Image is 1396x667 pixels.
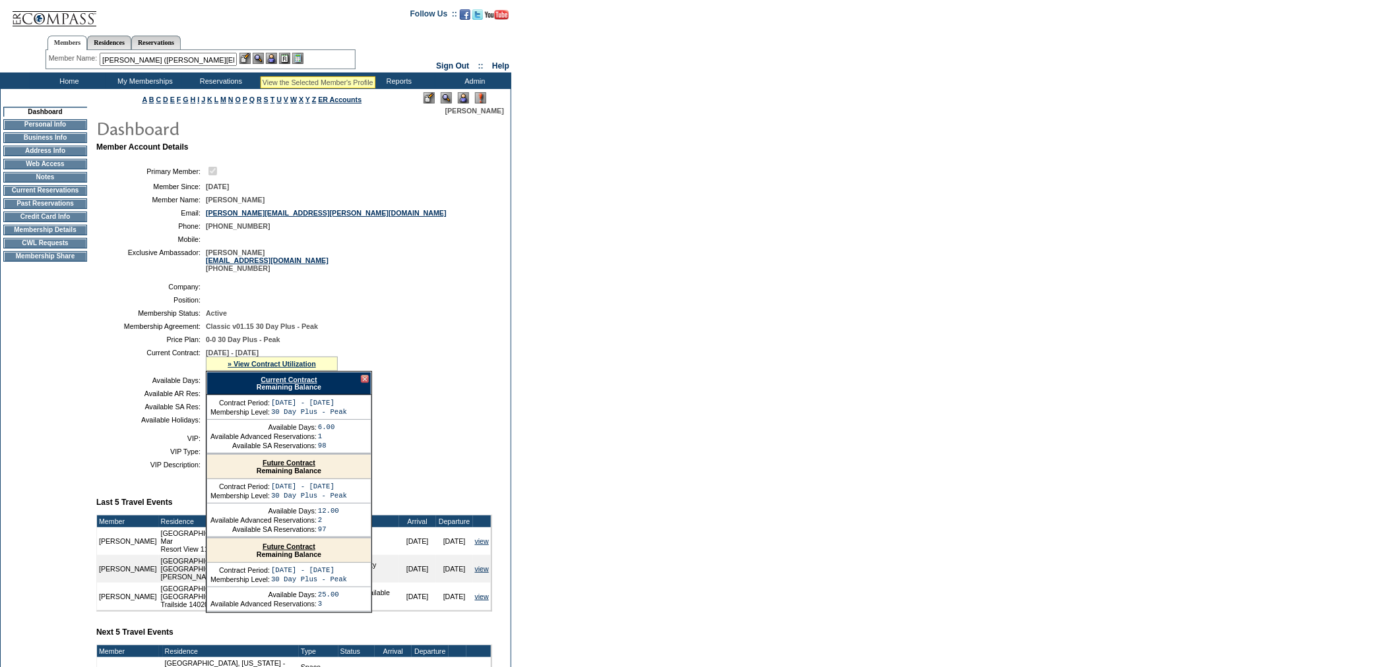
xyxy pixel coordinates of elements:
td: Available Days: [210,423,317,431]
a: Z [312,96,317,103]
span: [DATE] [206,183,229,190]
td: Primary Member: [102,165,201,177]
td: Available Days: [210,591,317,598]
img: Impersonate [458,92,469,103]
a: Subscribe to our YouTube Channel [485,13,509,21]
td: Company: [102,283,201,291]
span: [DATE] - [DATE] [206,349,259,357]
a: U [276,96,282,103]
a: C [156,96,161,103]
a: Current Contract [261,376,317,384]
td: [DATE] - [DATE] [271,566,347,574]
a: S [264,96,269,103]
a: P [243,96,247,103]
td: Residence [163,645,299,657]
td: [DATE] [436,555,473,583]
a: Help [492,61,509,71]
td: 12.00 [318,507,339,515]
td: Available Advanced Reservations: [210,600,317,608]
td: Reservations [181,72,257,89]
a: O [236,96,241,103]
td: Member Since: [102,183,201,190]
td: 2 [318,516,339,524]
td: [DATE] [399,527,436,555]
td: Available SA Res: [102,403,201,411]
img: View [253,53,264,64]
td: 30 Day Plus - Peak [271,575,347,583]
a: Sign Out [436,61,469,71]
td: VIP: [102,434,201,442]
td: Membership Details [3,225,87,235]
td: Dashboard [3,107,87,117]
td: Available Advanced Reservations: [210,432,317,440]
td: VIP Description: [102,461,201,469]
td: 3 [318,600,339,608]
td: Type [299,645,338,657]
td: [DATE] [436,527,473,555]
td: Available SA Reservations: [210,442,317,449]
td: Mobile: [102,235,201,243]
td: Member Name: [102,196,201,204]
b: Member Account Details [96,142,189,152]
img: b_edit.gif [239,53,251,64]
td: Past Reservations [3,198,87,209]
td: Membership Level: [210,492,270,500]
a: K [207,96,212,103]
td: Membership Status: [102,309,201,317]
td: [DATE] [436,583,473,610]
td: Notes [3,172,87,183]
td: Current Contract: [102,349,201,371]
a: Q [249,96,255,103]
td: CWL Requests [3,238,87,248]
img: b_calculator.gif [292,53,303,64]
td: [PERSON_NAME] [97,555,159,583]
span: [PERSON_NAME] [206,196,265,204]
a: E [170,96,175,103]
div: Remaining Balance [206,372,371,395]
img: Log Concern/Member Elevation [475,92,486,103]
a: J [201,96,205,103]
td: Arrival [399,515,436,527]
td: 30 Day Plus - Peak [271,408,347,416]
td: Contract Period: [210,399,270,407]
div: Remaining Balance [207,538,371,563]
td: Available Advanced Reservations: [210,516,317,524]
td: [DATE] - [DATE] [271,482,347,490]
td: Web Access [3,159,87,169]
span: 0-0 30 Day Plus - Peak [206,335,280,343]
td: Follow Us :: [410,8,457,24]
td: [GEOGRAPHIC_DATA], [GEOGRAPHIC_DATA] - Baha Mar Resort View 118 [159,527,338,555]
td: Departure [412,645,449,657]
td: Member [97,515,159,527]
img: View Mode [441,92,452,103]
td: 98 [318,442,335,449]
td: Membership Level: [210,408,270,416]
a: ER Accounts [318,96,362,103]
td: [PERSON_NAME] [97,527,159,555]
img: Impersonate [266,53,277,64]
td: VIP Type: [102,448,201,455]
td: [GEOGRAPHIC_DATA], [US_STATE] - Mountainside at [GEOGRAPHIC_DATA] Trailside 14020 [159,583,338,610]
td: Reports [360,72,435,89]
a: Members [48,36,88,50]
span: Classic v01.15 30 Day Plus - Peak [206,322,318,330]
td: Contract Period: [210,482,270,490]
a: R [257,96,262,103]
img: Reservations [279,53,290,64]
img: Become our fan on Facebook [460,9,470,20]
a: X [299,96,303,103]
td: [PERSON_NAME] [97,583,159,610]
span: :: [478,61,484,71]
td: 97 [318,525,339,533]
td: Available SA Reservations: [210,525,317,533]
a: B [149,96,154,103]
td: Price Plan: [102,335,201,343]
td: [DATE] [399,583,436,610]
a: Future Contract [263,542,315,550]
td: Membership Level: [210,575,270,583]
td: Business Info [3,132,87,143]
td: [DATE] [399,555,436,583]
td: Position: [102,296,201,304]
b: Last 5 Travel Events [96,498,172,507]
td: Email: [102,209,201,217]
